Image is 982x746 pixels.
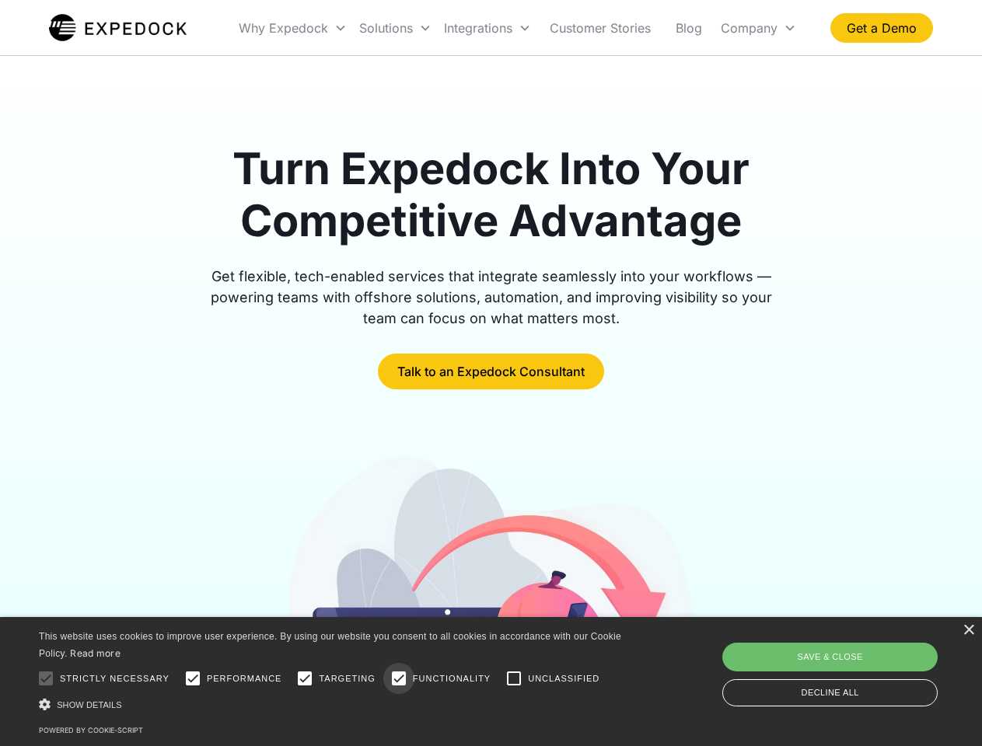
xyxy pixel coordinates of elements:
a: Talk to an Expedock Consultant [378,354,604,389]
span: This website uses cookies to improve user experience. By using our website you consent to all coo... [39,631,621,660]
a: Read more [70,647,121,659]
span: Strictly necessary [60,672,169,685]
div: Why Expedock [239,20,328,36]
div: Integrations [438,2,537,54]
iframe: Chat Widget [723,578,982,746]
div: Company [721,20,778,36]
div: Why Expedock [232,2,353,54]
div: Get flexible, tech-enabled services that integrate seamlessly into your workflows — powering team... [193,266,790,329]
div: Integrations [444,20,512,36]
a: Get a Demo [830,13,933,43]
div: Show details [39,696,627,713]
span: Targeting [319,672,375,685]
a: home [49,12,187,44]
div: Solutions [359,20,413,36]
a: Powered by cookie-script [39,726,143,734]
a: Customer Stories [537,2,663,54]
div: Company [715,2,802,54]
span: Performance [207,672,282,685]
div: Solutions [353,2,438,54]
img: Expedock Logo [49,12,187,44]
span: Unclassified [528,672,599,685]
h1: Turn Expedock Into Your Competitive Advantage [193,143,790,247]
span: Show details [57,700,122,709]
span: Functionality [413,672,491,685]
a: Blog [663,2,715,54]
